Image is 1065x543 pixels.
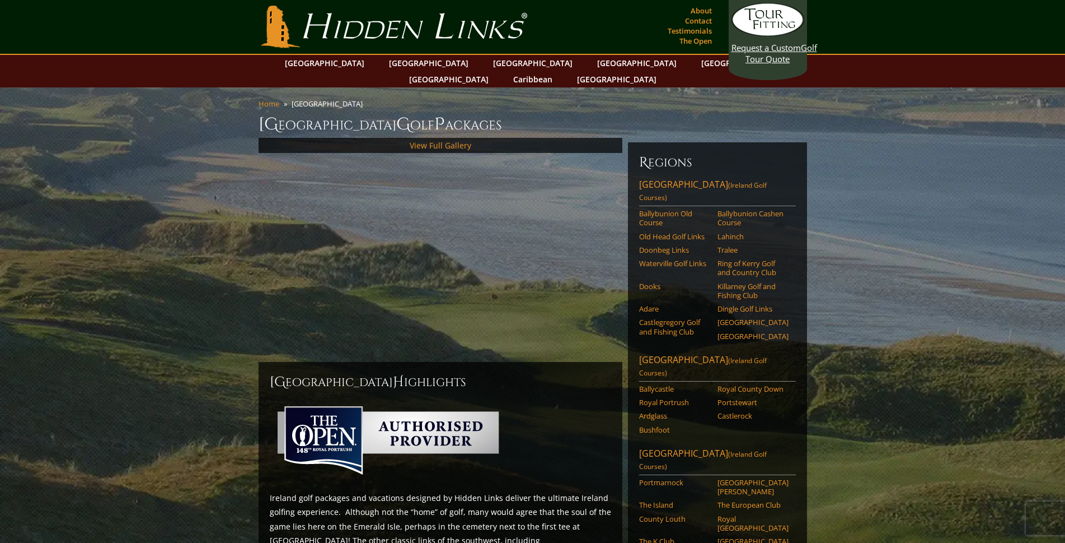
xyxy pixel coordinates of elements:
[592,55,682,71] a: [GEOGRAPHIC_DATA]
[677,33,715,49] a: The Open
[434,113,445,136] span: P
[717,232,789,241] a: Lahinch
[259,99,279,109] a: Home
[639,318,710,336] a: Castlegregory Golf and Fishing Club
[404,71,494,87] a: [GEOGRAPHIC_DATA]
[717,282,789,300] a: Killarney Golf and Fishing Club
[665,23,715,39] a: Testimonials
[717,514,789,533] a: Royal [GEOGRAPHIC_DATA]
[279,55,370,71] a: [GEOGRAPHIC_DATA]
[639,356,767,378] span: (Ireland Golf Courses)
[717,384,789,393] a: Royal County Down
[717,259,789,277] a: Ring of Kerry Golf and Country Club
[487,55,578,71] a: [GEOGRAPHIC_DATA]
[383,55,474,71] a: [GEOGRAPHIC_DATA]
[393,373,404,391] span: H
[639,180,767,202] span: (Ireland Golf Courses)
[639,259,710,268] a: Waterville Golf Links
[410,140,471,151] a: View Full Gallery
[731,3,804,64] a: Request a CustomGolf Tour Quote
[639,425,710,434] a: Bushfoot
[717,500,789,509] a: The European Club
[639,304,710,313] a: Adare
[639,154,796,171] h6: Regions
[717,398,789,407] a: Portstewart
[639,514,710,523] a: County Louth
[717,478,789,496] a: [GEOGRAPHIC_DATA][PERSON_NAME]
[259,113,807,136] h1: [GEOGRAPHIC_DATA] olf ackages
[639,178,796,206] a: [GEOGRAPHIC_DATA](Ireland Golf Courses)
[571,71,662,87] a: [GEOGRAPHIC_DATA]
[508,71,558,87] a: Caribbean
[639,245,710,254] a: Doonbeg Links
[639,478,710,487] a: Portmarnock
[639,209,710,228] a: Ballybunion Old Course
[639,354,796,382] a: [GEOGRAPHIC_DATA](Ireland Golf Courses)
[717,332,789,341] a: [GEOGRAPHIC_DATA]
[731,42,801,53] span: Request a Custom
[717,411,789,420] a: Castlerock
[639,449,767,471] span: (Ireland Golf Courses)
[639,411,710,420] a: Ardglass
[717,245,789,254] a: Tralee
[396,113,410,136] span: G
[717,318,789,327] a: [GEOGRAPHIC_DATA]
[717,304,789,313] a: Dingle Golf Links
[639,232,710,241] a: Old Head Golf Links
[717,209,789,228] a: Ballybunion Cashen Course
[292,99,367,109] li: [GEOGRAPHIC_DATA]
[639,384,710,393] a: Ballycastle
[639,500,710,509] a: The Island
[270,373,611,391] h2: [GEOGRAPHIC_DATA] ighlights
[639,282,710,291] a: Dooks
[696,55,786,71] a: [GEOGRAPHIC_DATA]
[639,447,796,475] a: [GEOGRAPHIC_DATA](Ireland Golf Courses)
[688,3,715,18] a: About
[682,13,715,29] a: Contact
[639,398,710,407] a: Royal Portrush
